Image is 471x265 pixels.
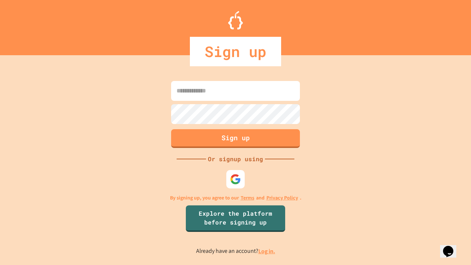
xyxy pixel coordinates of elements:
[170,194,301,202] p: By signing up, you agree to our and .
[258,247,275,255] a: Log in.
[171,129,300,148] button: Sign up
[230,174,241,185] img: google-icon.svg
[186,205,285,232] a: Explore the platform before signing up
[190,37,281,66] div: Sign up
[266,194,298,202] a: Privacy Policy
[206,155,265,163] div: Or signup using
[410,204,464,235] iframe: chat widget
[196,247,275,256] p: Already have an account?
[440,236,464,258] iframe: chat widget
[228,11,243,29] img: Logo.svg
[241,194,254,202] a: Terms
